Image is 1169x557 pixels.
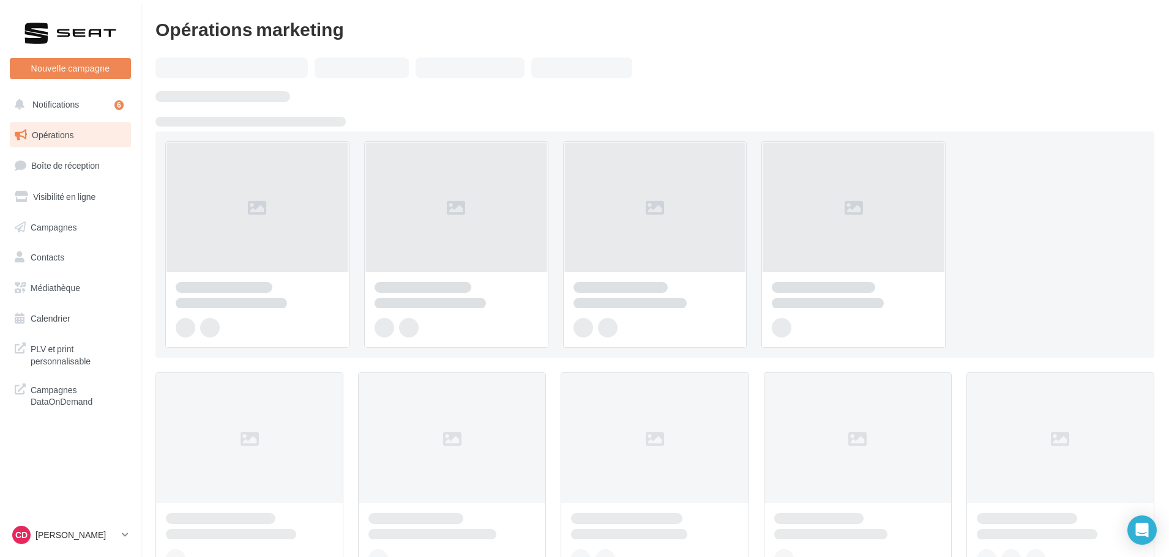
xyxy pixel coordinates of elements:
a: Médiathèque [7,275,133,301]
span: CD [15,529,28,541]
a: Boîte de réception [7,152,133,179]
a: Calendrier [7,306,133,331]
span: Visibilité en ligne [33,191,95,202]
p: [PERSON_NAME] [35,529,117,541]
button: Nouvelle campagne [10,58,131,79]
div: Opérations marketing [155,20,1154,38]
span: Boîte de réception [31,160,100,171]
button: Notifications 6 [7,92,129,117]
span: Médiathèque [31,282,80,293]
span: Opérations [32,130,73,140]
a: Visibilité en ligne [7,184,133,210]
span: Contacts [31,252,64,262]
span: PLV et print personnalisable [31,341,126,367]
a: CD [PERSON_NAME] [10,523,131,547]
span: Campagnes DataOnDemand [31,382,126,408]
span: Campagnes [31,221,77,232]
span: Calendrier [31,313,70,323]
a: Campagnes [7,215,133,240]
a: Opérations [7,122,133,148]
div: Open Intercom Messenger [1127,515,1157,545]
a: Contacts [7,245,133,270]
div: 6 [114,100,124,110]
span: Notifications [32,99,79,109]
a: Campagnes DataOnDemand [7,377,133,413]
a: PLV et print personnalisable [7,336,133,372]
